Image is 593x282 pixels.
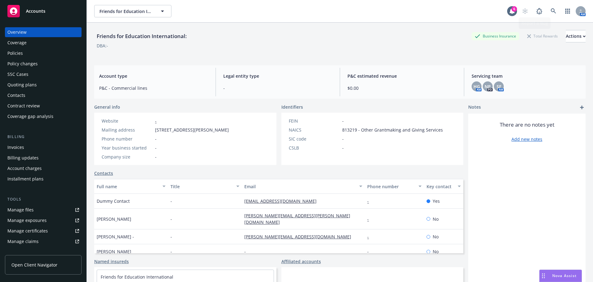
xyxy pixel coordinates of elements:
span: No [433,248,439,255]
span: - [342,118,344,124]
span: Friends for Education International: [99,8,153,15]
a: Policy changes [5,59,82,69]
a: Coverage [5,38,82,48]
span: Account type [99,73,208,79]
a: Contacts [94,170,113,176]
a: Accounts [5,2,82,20]
div: Quoting plans [7,80,37,90]
a: - [367,198,374,204]
div: Website [102,118,153,124]
a: Start snowing [519,5,531,17]
a: SSC Cases [5,69,82,79]
span: - [342,145,344,151]
span: P&C - Commercial lines [99,85,208,91]
span: HG [473,83,480,90]
div: Business Insurance [472,32,519,40]
a: Manage files [5,205,82,215]
div: Total Rewards [524,32,561,40]
div: SIC code [289,136,340,142]
span: Dummy Contact [97,198,130,204]
div: Phone number [367,183,414,190]
span: Yes [433,198,440,204]
span: No [433,216,439,222]
a: Manage exposures [5,215,82,225]
a: Friends for Education International [101,274,173,280]
a: - [155,118,157,124]
span: Nova Assist [552,273,577,278]
div: Account charges [7,163,42,173]
div: FEIN [289,118,340,124]
a: Switch app [561,5,574,17]
a: Invoices [5,142,82,152]
a: - [367,216,374,222]
span: - [155,145,157,151]
a: Add new notes [511,136,542,142]
div: Friends for Education International: [94,32,189,40]
div: Drag to move [540,270,547,282]
div: Email [244,183,355,190]
span: NP [485,83,491,90]
div: Tools [5,196,82,202]
div: Manage certificates [7,226,48,236]
span: No [433,233,439,240]
div: Installment plans [7,174,44,184]
span: General info [94,104,120,110]
div: Manage exposures [7,215,47,225]
div: Contacts [7,90,25,100]
div: Coverage [7,38,27,48]
a: Named insureds [94,258,129,265]
button: Phone number [365,179,424,194]
div: SSC Cases [7,69,28,79]
div: Invoices [7,142,24,152]
div: DBA: - [97,42,108,49]
div: Full name [97,183,159,190]
div: Mailing address [102,127,153,133]
a: add [578,104,586,111]
a: - [367,234,374,240]
a: Report a Bug [533,5,545,17]
div: Billing [5,134,82,140]
div: Contract review [7,101,40,111]
div: Manage BORs [7,247,36,257]
a: [PERSON_NAME][EMAIL_ADDRESS][DOMAIN_NAME] [244,234,356,240]
div: Overview [7,27,27,37]
div: Company size [102,154,153,160]
span: Servicing team [472,73,581,79]
button: Email [242,179,365,194]
div: Policies [7,48,23,58]
a: Manage certificates [5,226,82,236]
div: Year business started [102,145,153,151]
a: Account charges [5,163,82,173]
a: Contacts [5,90,82,100]
span: - [170,216,172,222]
a: Billing updates [5,153,82,163]
span: 813219 - Other Grantmaking and Giving Services [342,127,443,133]
span: [PERSON_NAME] - [97,233,134,240]
a: - [244,249,251,254]
span: - [170,233,172,240]
button: Key contact [424,179,463,194]
span: Identifiers [281,104,303,110]
button: Nova Assist [539,270,582,282]
div: NAICS [289,127,340,133]
div: Phone number [102,136,153,142]
a: Quoting plans [5,80,82,90]
div: Policy changes [7,59,38,69]
a: Manage claims [5,236,82,246]
a: Affiliated accounts [281,258,321,265]
span: [PERSON_NAME] [97,216,131,222]
div: Coverage gap analysis [7,111,53,121]
div: Manage files [7,205,34,215]
button: Friends for Education International: [94,5,171,17]
a: Manage BORs [5,247,82,257]
span: Accounts [26,9,45,14]
a: Contract review [5,101,82,111]
span: Notes [468,104,481,111]
span: [PERSON_NAME] [97,248,131,255]
span: [STREET_ADDRESS][PERSON_NAME] [155,127,229,133]
span: P&C estimated revenue [347,73,456,79]
button: Actions [566,30,586,42]
div: 6 [511,6,517,12]
div: CSLB [289,145,340,151]
div: Billing updates [7,153,39,163]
